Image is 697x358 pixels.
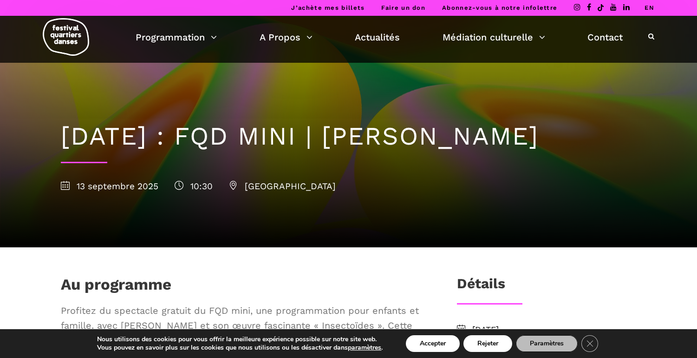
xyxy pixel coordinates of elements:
img: logo-fqd-med [43,18,89,56]
span: [GEOGRAPHIC_DATA] [229,181,336,192]
button: Paramètres [516,335,578,352]
a: Faire un don [381,4,425,11]
button: Rejeter [463,335,512,352]
a: Contact [587,29,623,45]
h3: Détails [457,275,505,298]
p: Vous pouvez en savoir plus sur les cookies que nous utilisons ou les désactiver dans . [97,344,383,352]
h1: [DATE] : FQD MINI | [PERSON_NAME] [61,121,637,152]
a: EN [645,4,654,11]
span: 13 septembre 2025 [61,181,158,192]
button: Accepter [406,335,460,352]
a: A Propos [260,29,313,45]
a: Abonnez-vous à notre infolettre [442,4,557,11]
h1: Au programme [61,275,171,298]
a: Programmation [136,29,217,45]
a: Actualités [355,29,400,45]
a: Médiation culturelle [443,29,545,45]
p: Nous utilisons des cookies pour vous offrir la meilleure expérience possible sur notre site web. [97,335,383,344]
span: 10:30 [175,181,213,192]
button: Close GDPR Cookie Banner [581,335,598,352]
a: J’achète mes billets [291,4,365,11]
button: paramètres [348,344,381,352]
span: [DATE] [472,323,637,337]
